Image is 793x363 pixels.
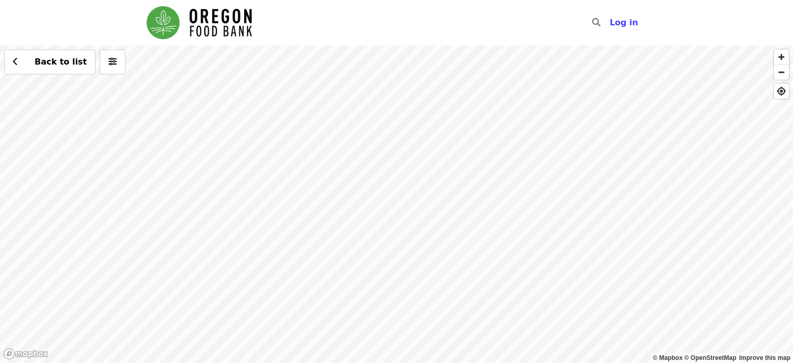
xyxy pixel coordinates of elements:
button: Find My Location [774,84,789,99]
a: Mapbox logo [3,348,49,360]
a: Mapbox [653,354,683,361]
i: sliders-h icon [108,57,117,67]
input: Search [607,10,615,35]
a: OpenStreetMap [684,354,736,361]
a: Map feedback [739,354,790,361]
span: Back to list [35,57,87,67]
button: Zoom Out [774,65,789,80]
i: chevron-left icon [13,57,18,67]
button: Zoom In [774,50,789,65]
img: Oregon Food Bank - Home [147,6,252,39]
button: Back to list [4,50,96,74]
button: Log in [601,12,646,33]
span: Log in [610,18,638,27]
button: More filters (0 selected) [100,50,125,74]
i: search icon [592,18,600,27]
